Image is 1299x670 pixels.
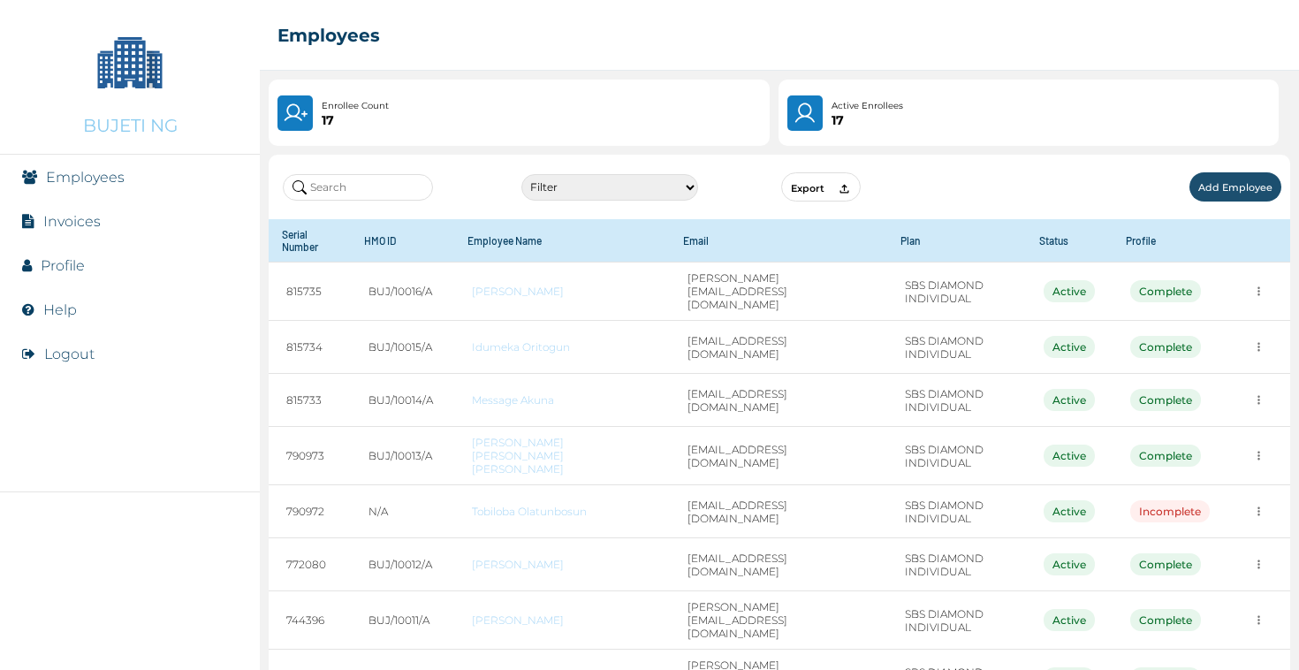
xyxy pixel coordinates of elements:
td: SBS DIAMOND INDIVIDUAL [887,591,1026,650]
div: Active [1044,280,1095,302]
p: BUJETI NG [83,115,178,136]
img: Company [86,18,174,106]
td: [PERSON_NAME][EMAIL_ADDRESS][DOMAIN_NAME] [670,263,888,321]
p: 17 [832,113,903,127]
p: Active Enrollees [832,99,903,113]
button: more [1245,278,1272,305]
div: Complete [1130,553,1201,575]
td: 815735 [269,263,351,321]
td: 744396 [269,591,351,650]
td: [EMAIL_ADDRESS][DOMAIN_NAME] [670,538,888,591]
button: more [1245,386,1272,414]
div: Complete [1130,280,1201,302]
button: more [1245,606,1272,634]
div: Incomplete [1130,500,1210,522]
th: Profile [1113,219,1227,263]
a: Invoices [43,213,101,230]
div: Active [1044,389,1095,411]
td: SBS DIAMOND INDIVIDUAL [887,427,1026,485]
a: Employees [46,169,125,186]
img: User.4b94733241a7e19f64acd675af8f0752.svg [793,101,818,126]
a: [PERSON_NAME] [PERSON_NAME] [PERSON_NAME] [472,436,651,476]
td: BUJ/10014/A [351,374,454,427]
th: Plan [887,219,1026,263]
a: Idumeka Oritogun [472,340,651,354]
h2: Employees [277,25,380,46]
div: Complete [1130,389,1201,411]
th: Status [1026,219,1113,263]
td: 772080 [269,538,351,591]
div: Active [1044,553,1095,575]
p: 17 [322,113,389,127]
div: Complete [1130,445,1201,467]
input: Search [283,174,433,201]
td: N/A [351,485,454,538]
td: [EMAIL_ADDRESS][DOMAIN_NAME] [670,321,888,374]
td: [PERSON_NAME][EMAIL_ADDRESS][DOMAIN_NAME] [670,591,888,650]
td: BUJ/10013/A [351,427,454,485]
td: SBS DIAMOND INDIVIDUAL [887,374,1026,427]
a: [PERSON_NAME] [472,285,651,298]
img: RelianceHMO's Logo [18,626,242,652]
p: Enrollee Count [322,99,389,113]
div: Active [1044,609,1095,631]
div: Complete [1130,609,1201,631]
td: SBS DIAMOND INDIVIDUAL [887,485,1026,538]
a: [PERSON_NAME] [472,613,651,627]
th: Email [670,219,888,263]
td: BUJ/10011/A [351,591,454,650]
button: more [1245,551,1272,578]
div: Active [1044,500,1095,522]
th: Employee Name [454,219,669,263]
td: BUJ/10012/A [351,538,454,591]
button: more [1245,498,1272,525]
div: Active [1044,445,1095,467]
button: more [1245,333,1272,361]
td: [EMAIL_ADDRESS][DOMAIN_NAME] [670,427,888,485]
td: 815734 [269,321,351,374]
th: Serial Number [269,219,351,263]
img: UserPlus.219544f25cf47e120833d8d8fc4c9831.svg [283,101,308,126]
td: [EMAIL_ADDRESS][DOMAIN_NAME] [670,374,888,427]
a: Message Akuna [472,393,651,407]
button: Logout [44,346,95,362]
td: BUJ/10016/A [351,263,454,321]
button: more [1245,442,1272,469]
a: Tobiloba Olatunbosun [472,505,651,518]
td: SBS DIAMOND INDIVIDUAL [887,321,1026,374]
td: SBS DIAMOND INDIVIDUAL [887,263,1026,321]
td: [EMAIL_ADDRESS][DOMAIN_NAME] [670,485,888,538]
div: Complete [1130,336,1201,358]
td: 790972 [269,485,351,538]
a: Help [43,301,77,318]
a: [PERSON_NAME] [472,558,651,571]
td: 790973 [269,427,351,485]
td: 815733 [269,374,351,427]
div: Active [1044,336,1095,358]
td: BUJ/10015/A [351,321,454,374]
button: Add Employee [1189,172,1281,202]
a: Profile [41,257,85,274]
th: HMO ID [351,219,454,263]
td: SBS DIAMOND INDIVIDUAL [887,538,1026,591]
button: Export [781,172,861,202]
